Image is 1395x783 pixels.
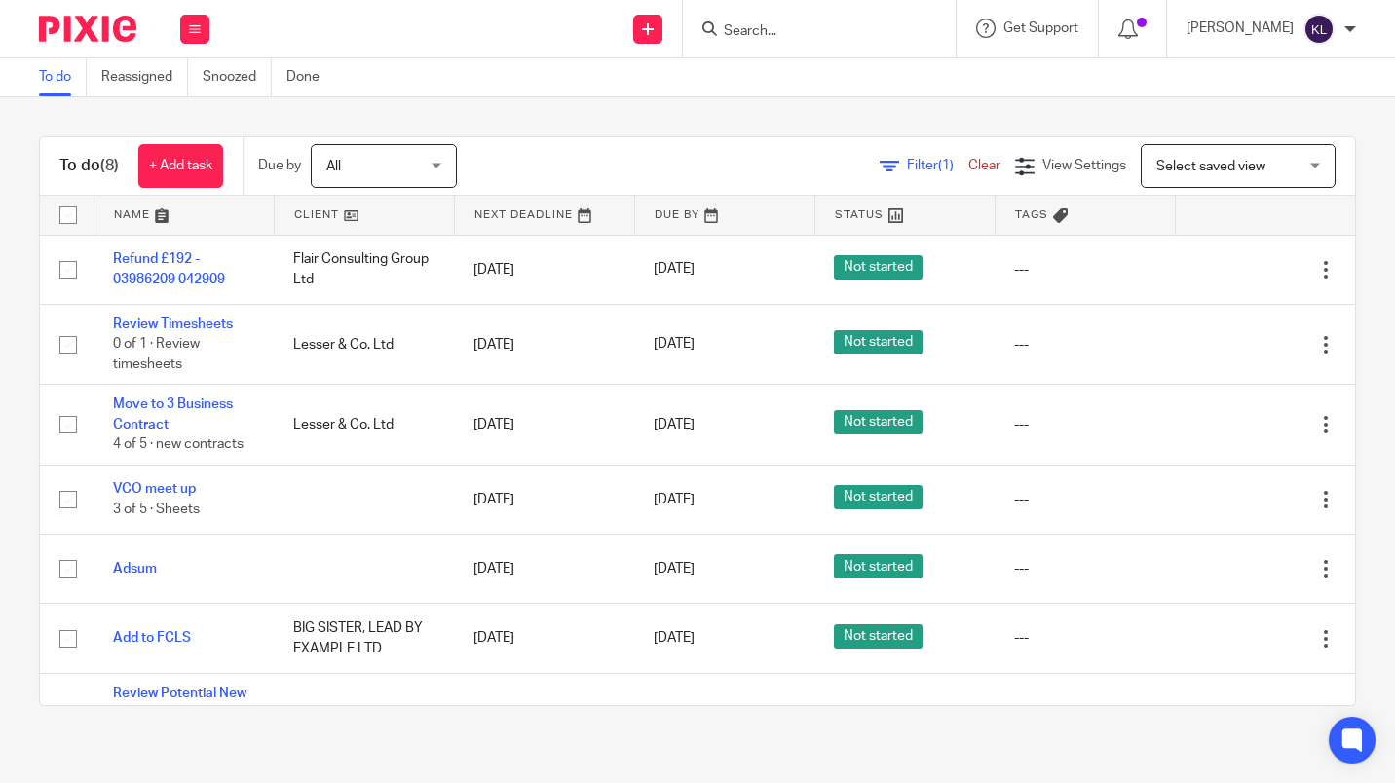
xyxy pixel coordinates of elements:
[113,338,200,372] span: 0 of 1 · Review timesheets
[454,604,634,673] td: [DATE]
[454,385,634,465] td: [DATE]
[1156,160,1265,173] span: Select saved view
[138,144,223,188] a: + Add task
[1015,209,1048,220] span: Tags
[1042,159,1126,172] span: View Settings
[1014,490,1155,509] div: ---
[654,632,695,646] span: [DATE]
[454,235,634,304] td: [DATE]
[1014,559,1155,578] div: ---
[113,252,225,285] a: Refund £192 - 03986209 042909
[834,485,923,509] span: Not started
[101,58,188,96] a: Reassigned
[274,385,454,465] td: Lesser & Co. Ltd
[1014,260,1155,280] div: ---
[39,58,87,96] a: To do
[113,503,200,516] span: 3 of 5 · Sheets
[454,673,634,773] td: [DATE]
[654,493,695,506] span: [DATE]
[834,255,923,280] span: Not started
[274,604,454,673] td: BIG SISTER, LEAD BY EXAMPLE LTD
[454,465,634,534] td: [DATE]
[274,235,454,304] td: Flair Consulting Group Ltd
[654,263,695,277] span: [DATE]
[113,437,244,451] span: 4 of 5 · new contracts
[834,624,923,649] span: Not started
[113,317,233,331] a: Review Timesheets
[722,23,897,41] input: Search
[113,631,191,645] a: Add to FCLS
[113,397,233,430] a: Move to 3 Business Contract
[113,687,246,720] a: Review Potential New Clients and EWO's
[113,562,157,576] a: Adsum
[834,554,923,578] span: Not started
[968,159,1000,172] a: Clear
[59,156,119,176] h1: To do
[834,330,923,354] span: Not started
[203,58,272,96] a: Snoozed
[654,338,695,352] span: [DATE]
[286,58,334,96] a: Done
[654,562,695,576] span: [DATE]
[834,410,923,434] span: Not started
[39,16,136,42] img: Pixie
[274,304,454,384] td: Lesser & Co. Ltd
[100,158,119,173] span: (8)
[1014,628,1155,648] div: ---
[274,673,454,773] td: Lesser & Co. Ltd
[1187,19,1294,38] p: [PERSON_NAME]
[454,535,634,604] td: [DATE]
[938,159,954,172] span: (1)
[1303,14,1335,45] img: svg%3E
[1003,21,1078,35] span: Get Support
[113,482,196,496] a: VCO meet up
[1014,415,1155,434] div: ---
[258,156,301,175] p: Due by
[454,304,634,384] td: [DATE]
[1014,335,1155,354] div: ---
[326,160,341,173] span: All
[654,418,695,431] span: [DATE]
[907,159,968,172] span: Filter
